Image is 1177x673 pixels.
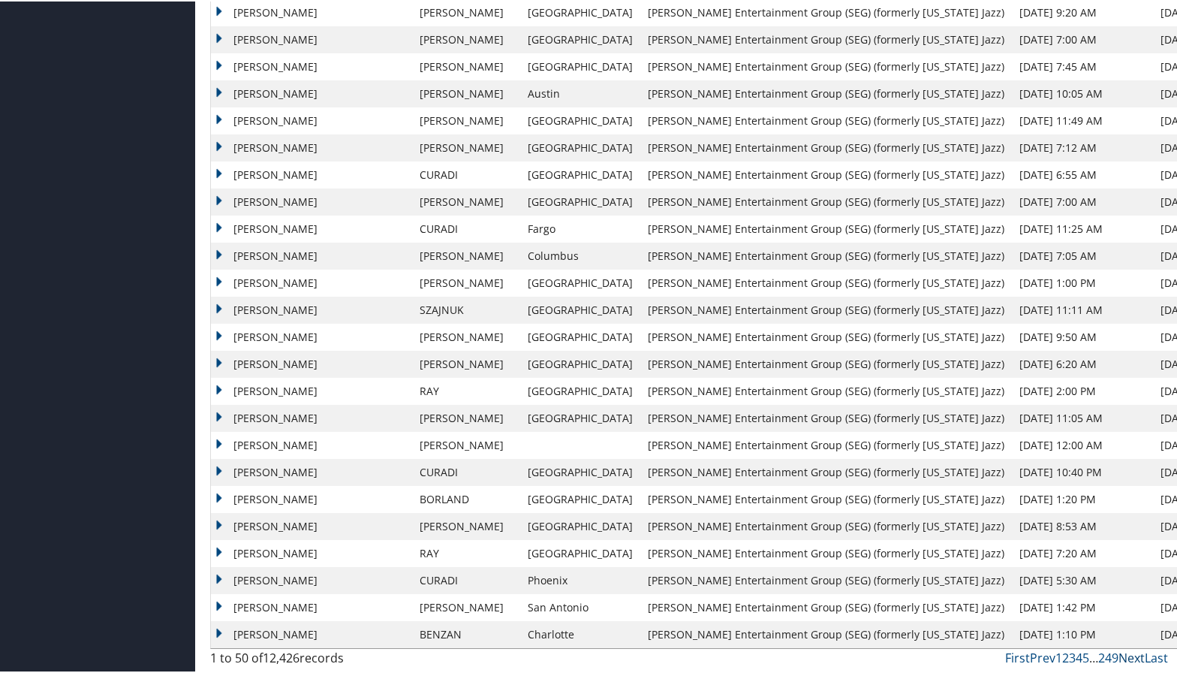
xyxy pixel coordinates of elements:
[520,160,640,187] td: [GEOGRAPHIC_DATA]
[640,403,1012,430] td: [PERSON_NAME] Entertainment Group (SEG) (formerly [US_STATE] Jazz)
[211,457,412,484] td: [PERSON_NAME]
[1012,403,1153,430] td: [DATE] 11:05 AM
[211,539,412,566] td: [PERSON_NAME]
[520,241,640,268] td: Columbus
[520,484,640,512] td: [GEOGRAPHIC_DATA]
[211,160,412,187] td: [PERSON_NAME]
[412,241,520,268] td: [PERSON_NAME]
[211,376,412,403] td: [PERSON_NAME]
[412,295,520,322] td: SZAJNUK
[211,79,412,106] td: [PERSON_NAME]
[640,322,1012,349] td: [PERSON_NAME] Entertainment Group (SEG) (formerly [US_STATE] Jazz)
[1012,512,1153,539] td: [DATE] 8:53 AM
[1012,160,1153,187] td: [DATE] 6:55 AM
[412,133,520,160] td: [PERSON_NAME]
[1062,648,1069,665] a: 2
[1005,648,1030,665] a: First
[520,593,640,620] td: San Antonio
[412,25,520,52] td: [PERSON_NAME]
[211,295,412,322] td: [PERSON_NAME]
[640,133,1012,160] td: [PERSON_NAME] Entertainment Group (SEG) (formerly [US_STATE] Jazz)
[640,376,1012,403] td: [PERSON_NAME] Entertainment Group (SEG) (formerly [US_STATE] Jazz)
[1012,295,1153,322] td: [DATE] 11:11 AM
[412,539,520,566] td: RAY
[520,295,640,322] td: [GEOGRAPHIC_DATA]
[1012,593,1153,620] td: [DATE] 1:42 PM
[211,241,412,268] td: [PERSON_NAME]
[1012,25,1153,52] td: [DATE] 7:00 AM
[211,52,412,79] td: [PERSON_NAME]
[1145,648,1168,665] a: Last
[520,133,640,160] td: [GEOGRAPHIC_DATA]
[1069,648,1076,665] a: 3
[412,512,520,539] td: [PERSON_NAME]
[520,25,640,52] td: [GEOGRAPHIC_DATA]
[211,187,412,214] td: [PERSON_NAME]
[520,214,640,241] td: Fargo
[640,539,1012,566] td: [PERSON_NAME] Entertainment Group (SEG) (formerly [US_STATE] Jazz)
[211,322,412,349] td: [PERSON_NAME]
[640,484,1012,512] td: [PERSON_NAME] Entertainment Group (SEG) (formerly [US_STATE] Jazz)
[412,160,520,187] td: CURADI
[263,648,300,665] span: 12,426
[520,403,640,430] td: [GEOGRAPHIC_DATA]
[412,593,520,620] td: [PERSON_NAME]
[1098,648,1118,665] a: 249
[640,106,1012,133] td: [PERSON_NAME] Entertainment Group (SEG) (formerly [US_STATE] Jazz)
[211,349,412,376] td: [PERSON_NAME]
[640,160,1012,187] td: [PERSON_NAME] Entertainment Group (SEG) (formerly [US_STATE] Jazz)
[640,349,1012,376] td: [PERSON_NAME] Entertainment Group (SEG) (formerly [US_STATE] Jazz)
[1012,106,1153,133] td: [DATE] 11:49 AM
[412,403,520,430] td: [PERSON_NAME]
[210,647,433,673] div: 1 to 50 of records
[211,620,412,647] td: [PERSON_NAME]
[640,512,1012,539] td: [PERSON_NAME] Entertainment Group (SEG) (formerly [US_STATE] Jazz)
[211,512,412,539] td: [PERSON_NAME]
[211,430,412,457] td: [PERSON_NAME]
[1012,133,1153,160] td: [DATE] 7:12 AM
[211,106,412,133] td: [PERSON_NAME]
[640,295,1012,322] td: [PERSON_NAME] Entertainment Group (SEG) (formerly [US_STATE] Jazz)
[520,566,640,593] td: Phoenix
[211,133,412,160] td: [PERSON_NAME]
[640,457,1012,484] td: [PERSON_NAME] Entertainment Group (SEG) (formerly [US_STATE] Jazz)
[1030,648,1055,665] a: Prev
[640,79,1012,106] td: [PERSON_NAME] Entertainment Group (SEG) (formerly [US_STATE] Jazz)
[1012,52,1153,79] td: [DATE] 7:45 AM
[1012,620,1153,647] td: [DATE] 1:10 PM
[1012,214,1153,241] td: [DATE] 11:25 AM
[520,187,640,214] td: [GEOGRAPHIC_DATA]
[1012,79,1153,106] td: [DATE] 10:05 AM
[211,214,412,241] td: [PERSON_NAME]
[211,593,412,620] td: [PERSON_NAME]
[520,79,640,106] td: Austin
[412,484,520,512] td: BORLAND
[640,241,1012,268] td: [PERSON_NAME] Entertainment Group (SEG) (formerly [US_STATE] Jazz)
[1055,648,1062,665] a: 1
[1012,539,1153,566] td: [DATE] 7:20 AM
[1012,241,1153,268] td: [DATE] 7:05 AM
[211,566,412,593] td: [PERSON_NAME]
[412,376,520,403] td: RAY
[412,349,520,376] td: [PERSON_NAME]
[520,457,640,484] td: [GEOGRAPHIC_DATA]
[412,268,520,295] td: [PERSON_NAME]
[412,430,520,457] td: [PERSON_NAME]
[520,106,640,133] td: [GEOGRAPHIC_DATA]
[520,512,640,539] td: [GEOGRAPHIC_DATA]
[520,322,640,349] td: [GEOGRAPHIC_DATA]
[640,268,1012,295] td: [PERSON_NAME] Entertainment Group (SEG) (formerly [US_STATE] Jazz)
[1118,648,1145,665] a: Next
[1012,457,1153,484] td: [DATE] 10:40 PM
[412,52,520,79] td: [PERSON_NAME]
[640,25,1012,52] td: [PERSON_NAME] Entertainment Group (SEG) (formerly [US_STATE] Jazz)
[1012,376,1153,403] td: [DATE] 2:00 PM
[640,187,1012,214] td: [PERSON_NAME] Entertainment Group (SEG) (formerly [US_STATE] Jazz)
[412,322,520,349] td: [PERSON_NAME]
[1012,187,1153,214] td: [DATE] 7:00 AM
[640,214,1012,241] td: [PERSON_NAME] Entertainment Group (SEG) (formerly [US_STATE] Jazz)
[412,79,520,106] td: [PERSON_NAME]
[412,187,520,214] td: [PERSON_NAME]
[520,620,640,647] td: Charlotte
[211,25,412,52] td: [PERSON_NAME]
